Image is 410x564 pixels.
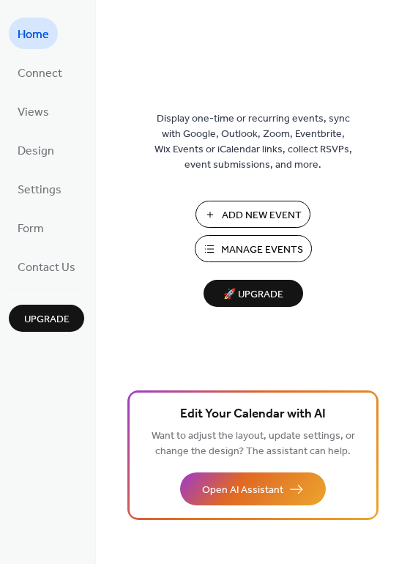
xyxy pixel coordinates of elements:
[18,218,44,240] span: Form
[9,305,84,332] button: Upgrade
[212,285,294,305] span: 🚀 Upgrade
[9,173,70,204] a: Settings
[195,235,312,262] button: Manage Events
[18,23,49,46] span: Home
[18,62,62,85] span: Connect
[24,312,70,327] span: Upgrade
[9,18,58,49] a: Home
[154,111,352,173] span: Display one-time or recurring events, sync with Google, Outlook, Zoom, Eventbrite, Wix Events or ...
[9,251,84,282] a: Contact Us
[9,212,53,243] a: Form
[18,101,49,124] span: Views
[9,134,63,166] a: Design
[202,483,283,498] span: Open AI Assistant
[222,208,302,223] span: Add New Event
[221,242,303,258] span: Manage Events
[180,404,326,425] span: Edit Your Calendar with AI
[152,426,355,461] span: Want to adjust the layout, update settings, or change the design? The assistant can help.
[18,140,54,163] span: Design
[9,56,71,88] a: Connect
[195,201,310,228] button: Add New Event
[18,256,75,279] span: Contact Us
[18,179,61,201] span: Settings
[204,280,303,307] button: 🚀 Upgrade
[9,95,58,127] a: Views
[180,472,326,505] button: Open AI Assistant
